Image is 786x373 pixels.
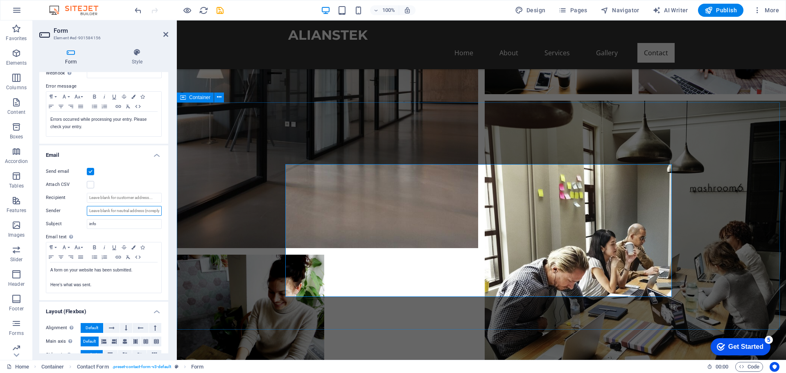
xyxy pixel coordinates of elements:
[9,330,24,337] p: Forms
[50,116,157,131] p: Errors occurred while processing your entry. Please check your entry.
[76,102,86,111] button: Align Justify
[138,92,147,102] button: Icons
[601,6,639,14] span: Navigator
[72,92,86,102] button: Font Size
[87,219,162,229] input: Email subject...
[404,7,411,14] i: On resize automatically adjust zoom level to fit chosen device.
[698,4,743,17] button: Publish
[81,323,103,333] button: Default
[138,242,147,252] button: Icons
[54,27,168,34] h2: Form
[46,68,87,78] label: Webhook
[707,362,729,372] h6: Session time
[133,6,143,15] i: Undo: Change sender (Ctrl+Z)
[90,252,99,262] button: Unordered List
[6,84,27,91] p: Columns
[10,133,23,140] p: Boxes
[9,305,24,312] p: Footer
[50,281,157,289] p: Here's what was sent.
[129,92,138,102] button: Colors
[47,5,108,15] img: Editor Logo
[56,102,66,111] button: Align Center
[39,48,106,66] h4: Form
[46,102,56,111] button: Align Left
[41,362,64,372] span: Click to select. Double-click to edit
[129,242,138,252] button: Colors
[199,6,208,15] i: Reload page
[46,232,162,242] label: Email text
[87,206,162,216] input: Leave blank for neutral address (noreply@sitehub.io)
[199,5,208,15] button: reload
[189,95,210,100] span: Container
[653,6,688,14] span: AI Writer
[558,6,587,14] span: Pages
[119,92,129,102] button: Strikethrough
[90,92,99,102] button: Bold (Ctrl+B)
[721,364,723,370] span: :
[716,362,728,372] span: 00 00
[753,6,779,14] span: More
[6,60,27,66] p: Elements
[46,167,87,176] label: Send email
[85,350,98,360] span: Default
[10,256,23,263] p: Slider
[50,267,157,274] p: A form on your website has been submitted.
[46,337,81,346] label: Main axis
[113,102,123,111] button: Insert Link
[215,5,225,15] button: save
[123,102,133,111] button: Clear Formatting
[99,92,109,102] button: Italic (Ctrl+I)
[113,252,123,262] button: Insert Link
[7,109,25,115] p: Content
[77,362,109,372] span: Click to select. Double-click to edit
[83,337,96,346] span: Default
[90,242,99,252] button: Bold (Ctrl+B)
[119,242,129,252] button: Strikethrough
[59,242,72,252] button: Font Family
[7,362,29,372] a: Click to cancel selection. Double-click to open Pages
[5,158,28,165] p: Accordion
[109,242,119,252] button: Underline (Ctrl+U)
[9,183,24,189] p: Tables
[8,232,25,238] p: Images
[99,252,109,262] button: Ordered List
[123,252,133,262] button: Clear Formatting
[46,323,81,333] label: Alignment
[39,145,168,160] h4: Email
[72,242,86,252] button: Font Size
[99,102,109,111] button: Ordered List
[24,9,59,16] div: Get Started
[46,81,162,91] label: Error message
[597,4,643,17] button: Navigator
[133,102,143,111] button: HTML
[109,92,119,102] button: Underline (Ctrl+U)
[512,4,549,17] button: Design
[46,206,87,216] label: Sender
[182,5,192,15] button: Click here to leave preview mode and continue editing
[87,193,162,203] input: Leave blank for customer address...
[81,350,103,360] button: Default
[76,252,86,262] button: Align Justify
[133,252,143,262] button: HTML
[705,6,737,14] span: Publish
[7,4,66,21] div: Get Started 5 items remaining, 0% complete
[735,362,763,372] button: Code
[46,92,59,102] button: Paragraph Format
[46,350,81,360] label: Side axis
[66,102,76,111] button: Align Right
[215,6,225,15] i: Save (Ctrl+S)
[61,2,69,10] div: 5
[46,242,59,252] button: Paragraph Format
[86,323,98,333] span: Default
[59,92,72,102] button: Font Family
[39,302,168,316] h4: Layout (Flexbox)
[90,102,99,111] button: Unordered List
[175,364,178,369] i: This element is a customizable preset
[8,281,25,287] p: Header
[46,219,87,229] label: Subject
[46,193,87,203] label: Recipient
[370,5,399,15] button: 100%
[649,4,691,17] button: AI Writer
[515,6,546,14] span: Design
[7,207,26,214] p: Features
